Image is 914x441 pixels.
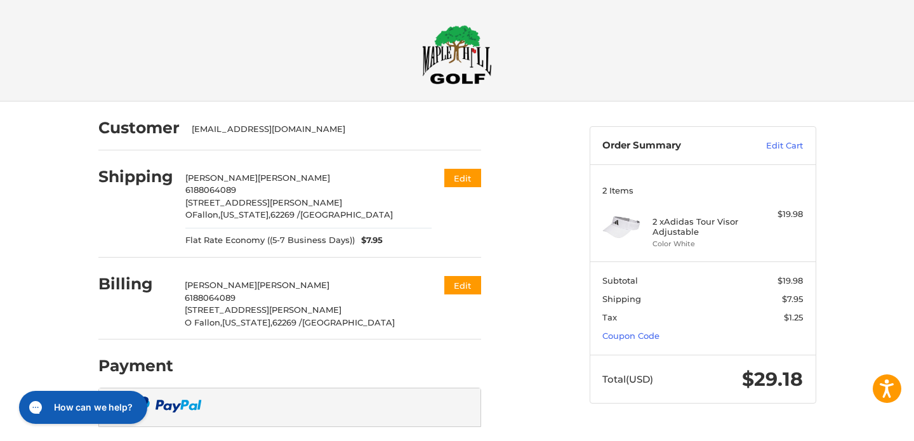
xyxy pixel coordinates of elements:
[739,140,803,152] a: Edit Cart
[185,317,222,327] span: O Fallon,
[185,305,341,315] span: [STREET_ADDRESS][PERSON_NAME]
[13,386,151,428] iframe: Gorgias live chat messenger
[185,234,355,247] span: Flat Rate Economy ((5-7 Business Days))
[98,356,173,376] h2: Payment
[136,397,202,412] img: PayPal icon
[185,209,220,220] span: OFallon,
[784,312,803,322] span: $1.25
[602,312,617,322] span: Tax
[355,234,383,247] span: $7.95
[422,25,492,84] img: Maple Hill Golf
[185,197,342,207] span: [STREET_ADDRESS][PERSON_NAME]
[302,317,395,327] span: [GEOGRAPHIC_DATA]
[602,140,739,152] h3: Order Summary
[185,293,235,303] span: 6188064089
[272,317,302,327] span: 62269 /
[220,209,270,220] span: [US_STATE],
[742,367,803,391] span: $29.18
[98,274,173,294] h2: Billing
[185,185,236,195] span: 6188064089
[444,169,481,187] button: Edit
[300,209,393,220] span: [GEOGRAPHIC_DATA]
[602,275,638,286] span: Subtotal
[185,280,257,290] span: [PERSON_NAME]
[98,118,180,138] h2: Customer
[602,294,641,304] span: Shipping
[602,373,653,385] span: Total (USD)
[652,216,750,237] h4: 2 x Adidas Tour Visor Adjustable
[185,173,258,183] span: [PERSON_NAME]
[258,173,330,183] span: [PERSON_NAME]
[222,317,272,327] span: [US_STATE],
[270,209,300,220] span: 62269 /
[652,239,750,249] li: Color White
[778,275,803,286] span: $19.98
[602,185,803,195] h3: 2 Items
[257,280,329,290] span: [PERSON_NAME]
[782,294,803,304] span: $7.95
[602,331,659,341] a: Coupon Code
[98,167,173,187] h2: Shipping
[192,123,468,136] div: [EMAIL_ADDRESS][DOMAIN_NAME]
[444,276,481,294] button: Edit
[753,208,803,221] div: $19.98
